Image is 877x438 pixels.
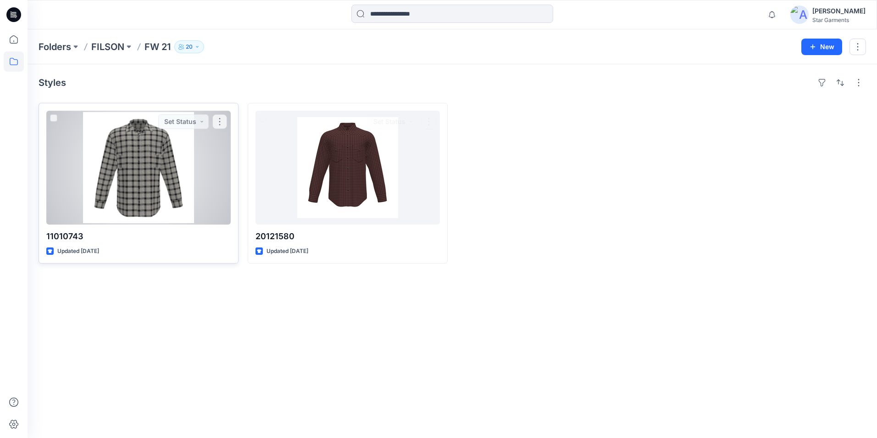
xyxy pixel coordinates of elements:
a: Folders [39,40,71,53]
img: avatar [790,6,809,24]
p: 20121580 [255,230,440,243]
div: Star Garments [812,17,866,23]
p: Updated [DATE] [266,247,308,256]
button: 20 [174,40,204,53]
p: Updated [DATE] [57,247,99,256]
a: 11010743 [46,111,231,225]
a: FILSON [91,40,124,53]
p: 20 [186,42,193,52]
a: 20121580 [255,111,440,225]
p: 11010743 [46,230,231,243]
button: New [801,39,842,55]
p: FW 21 [144,40,171,53]
div: [PERSON_NAME] [812,6,866,17]
h4: Styles [39,77,66,88]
